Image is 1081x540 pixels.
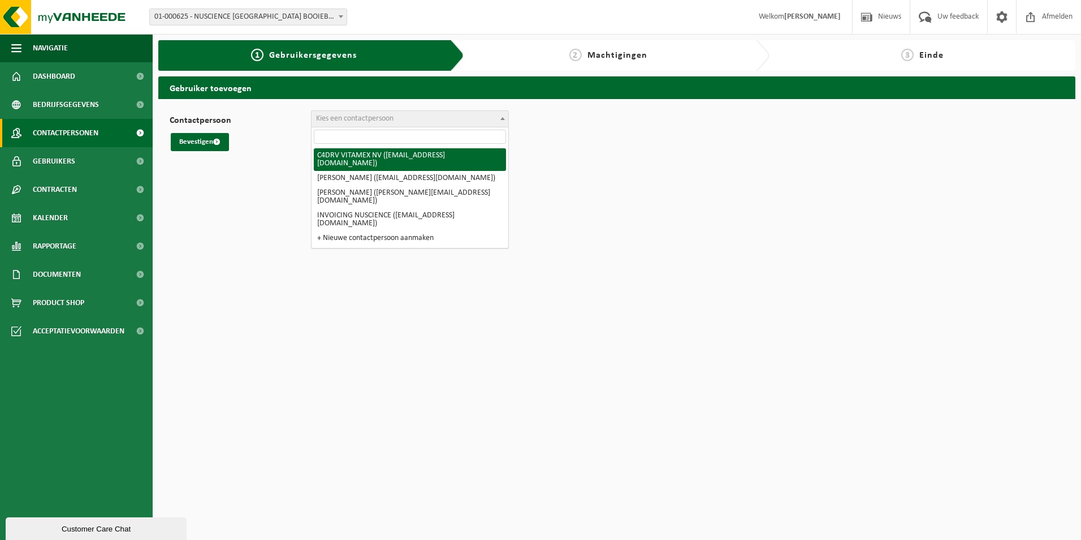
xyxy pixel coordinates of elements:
span: 01-000625 - NUSCIENCE BELGIUM BOOIEBOS - DRONGEN [149,8,347,25]
span: 3 [901,49,914,61]
span: Acceptatievoorwaarden [33,317,124,345]
span: Bedrijfsgegevens [33,91,99,119]
span: Kalender [33,204,68,232]
span: Rapportage [33,232,76,260]
span: Navigatie [33,34,68,62]
li: [PERSON_NAME] ([EMAIL_ADDRESS][DOMAIN_NAME]) [314,171,506,186]
h2: Gebruiker toevoegen [158,76,1075,98]
span: Einde [919,51,944,60]
span: Machtigingen [587,51,647,60]
span: Gebruikersgegevens [269,51,357,60]
span: Product Shop [33,289,84,317]
span: Gebruikers [33,147,75,175]
span: Documenten [33,260,81,289]
span: 2 [569,49,582,61]
li: INVOICING NUSCIENCE ([EMAIL_ADDRESS][DOMAIN_NAME]) [314,208,506,231]
span: 1 [251,49,263,61]
iframe: chat widget [6,515,189,540]
span: 01-000625 - NUSCIENCE BELGIUM BOOIEBOS - DRONGEN [150,9,347,25]
button: Bevestigen [171,133,229,151]
li: + Nieuwe contactpersoon aanmaken [314,231,506,246]
strong: [PERSON_NAME] [784,12,841,21]
span: Kies een contactpersoon [316,114,394,123]
li: [PERSON_NAME] ([PERSON_NAME][EMAIL_ADDRESS][DOMAIN_NAME]) [314,186,506,208]
span: Dashboard [33,62,75,91]
span: Contactpersonen [33,119,98,147]
label: Contactpersoon [170,116,311,127]
span: Contracten [33,175,77,204]
li: C4DRV VITAMEX NV ([EMAIL_ADDRESS][DOMAIN_NAME]) [314,148,506,171]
